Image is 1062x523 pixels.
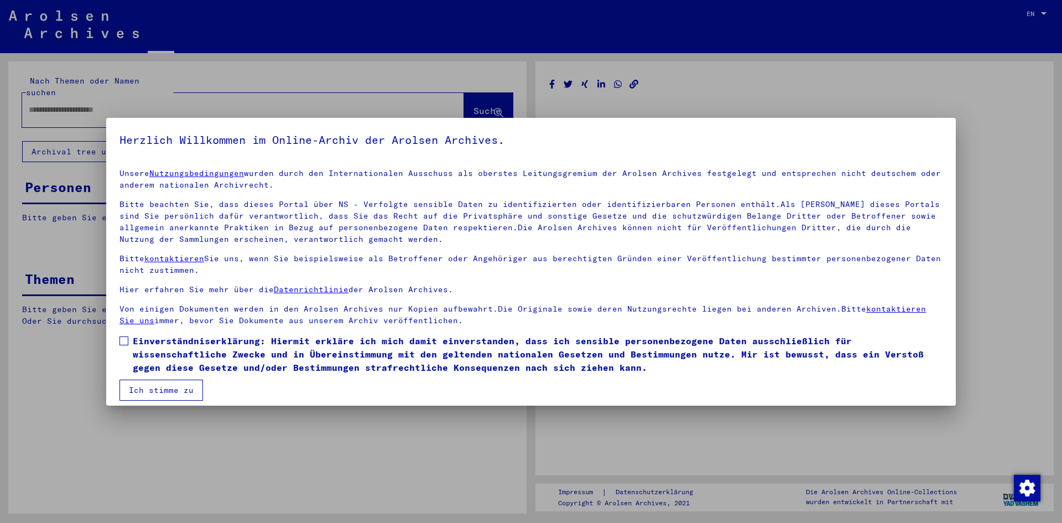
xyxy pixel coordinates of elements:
a: kontaktieren [144,253,204,263]
span: Einverständniserklärung: Hiermit erkläre ich mich damit einverstanden, dass ich sensible personen... [133,334,943,374]
p: Hier erfahren Sie mehr über die der Arolsen Archives. [119,284,943,296]
p: Unsere wurden durch den Internationalen Ausschuss als oberstes Leitungsgremium der Arolsen Archiv... [119,168,943,191]
p: Bitte beachten Sie, dass dieses Portal über NS - Verfolgte sensible Daten zu identifizierten oder... [119,199,943,245]
a: Datenrichtlinie [274,284,348,294]
div: Change consent [1013,474,1040,501]
a: kontaktieren Sie uns [119,304,926,325]
button: Ich stimme zu [119,380,203,401]
img: Change consent [1014,475,1040,501]
a: Nutzungsbedingungen [149,168,244,178]
p: Bitte Sie uns, wenn Sie beispielsweise als Betroffener oder Angehöriger aus berechtigten Gründen ... [119,253,943,276]
p: Von einigen Dokumenten werden in den Arolsen Archives nur Kopien aufbewahrt.Die Originale sowie d... [119,303,943,327]
h5: Herzlich Willkommen im Online-Archiv der Arolsen Archives. [119,131,943,149]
